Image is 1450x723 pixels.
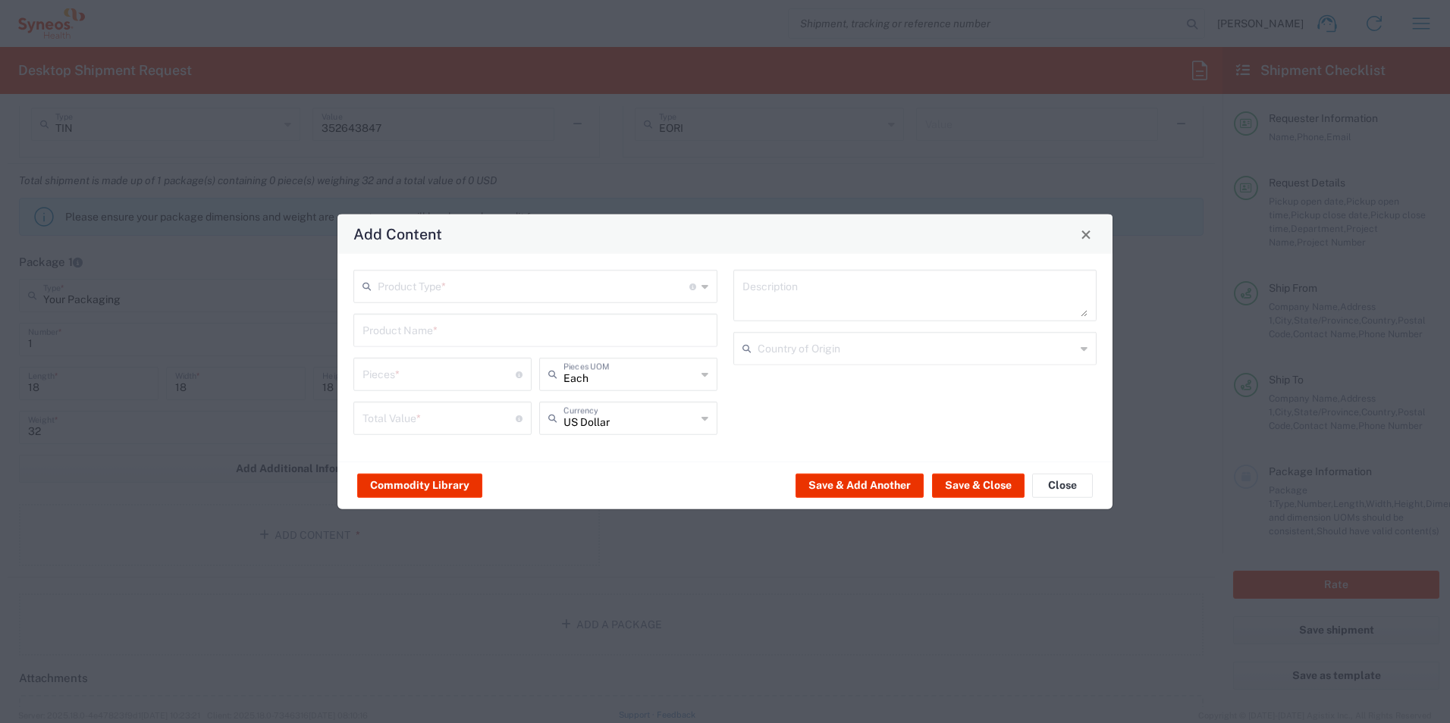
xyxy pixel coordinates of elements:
h4: Add Content [353,223,442,245]
button: Save & Add Another [796,473,924,497]
button: Close [1075,224,1097,245]
button: Save & Close [932,473,1025,497]
button: Close [1032,473,1093,497]
button: Commodity Library [357,473,482,497]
